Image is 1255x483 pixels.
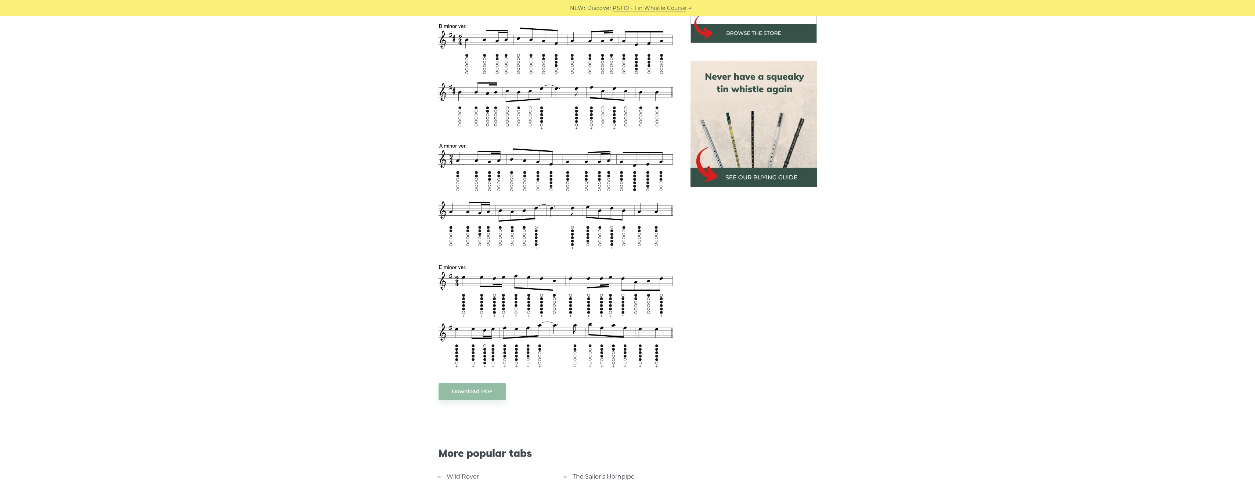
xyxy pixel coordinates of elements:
[439,383,506,400] a: Download PDF
[613,4,686,12] a: PST10 - Tin Whistle Course
[573,473,635,480] a: The Sailor’s Hornpipe
[447,473,479,480] a: Wild Rover
[690,61,817,187] img: tin whistle buying guide
[587,4,612,12] span: Discover
[439,447,673,459] span: More popular tabs
[570,4,585,12] span: NEW:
